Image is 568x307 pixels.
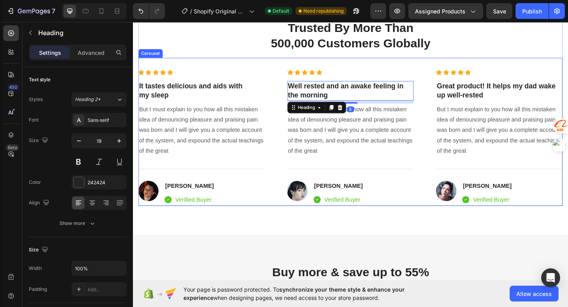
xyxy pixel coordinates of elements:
span: Save [493,8,506,15]
div: Carousel [7,32,31,39]
button: Publish [516,3,549,19]
div: Width [29,265,42,272]
div: Show more [60,219,96,227]
span: Default [273,7,289,15]
p: Well rested and an awake feeling in the morning [169,66,305,86]
span: Allow access [516,290,552,298]
div: 8 [233,93,241,99]
div: Align [29,198,51,208]
p: [PERSON_NAME] [35,175,88,184]
p: Settings [39,49,61,57]
div: Publish [522,7,542,15]
div: Beta [6,144,19,151]
div: Text style [29,76,50,83]
p: Verified Buyer [208,189,316,200]
div: Size [29,135,50,146]
span: Shopify Original Product Template [194,7,246,15]
div: Heading [178,91,200,98]
button: Show more [29,216,127,230]
iframe: Design area [133,21,568,281]
p: Heading [38,28,123,37]
span: Assigned Products [415,7,465,15]
span: Need republishing [303,7,344,15]
div: 450 [7,84,19,90]
p: But I must explain to you how all this mistaken idea of denouncing pleasure and praising pain was... [7,91,143,148]
span: Your page is password protected. To when designing pages, we need access to your store password. [183,285,435,302]
button: Assigned Products [408,3,483,19]
div: Styles [29,96,43,103]
p: It tastes delicious and aids with my sleep [7,66,143,86]
div: Size [29,245,50,255]
p: Verified Buyer [370,189,409,200]
button: Save [486,3,512,19]
button: Allow access [510,286,559,301]
span: synchronize your theme style & enhance your experience [183,286,405,301]
span: Heading 2* [75,96,101,103]
input: Auto [72,261,126,275]
div: Open Intercom Messenger [541,268,560,287]
p: 7 [52,6,55,16]
p: Verified Buyer [46,189,86,200]
p: But I must explain to you how all this mistaken idea of denouncing pleasure and praising pain was... [331,91,467,148]
p: Advanced [78,49,105,57]
p: [PERSON_NAME] [197,175,305,184]
p: But I must explain to you how all this mistaken idea of denouncing pleasure and praising pain was... [169,91,305,148]
button: 7 [3,3,59,19]
p: Buy more & save up to 55% [7,265,467,282]
div: Font [29,116,39,124]
div: 242424 [88,179,125,186]
div: Padding [29,286,47,293]
p: [PERSON_NAME] [359,175,412,184]
div: Add... [88,286,125,293]
div: Undo/Redo [133,3,165,19]
div: Sans-serif [88,117,125,124]
span: / [190,7,192,15]
div: Color [29,179,41,186]
button: Heading 2* [71,92,127,107]
p: Great product! It helps my dad wake up well-rested [331,66,467,86]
